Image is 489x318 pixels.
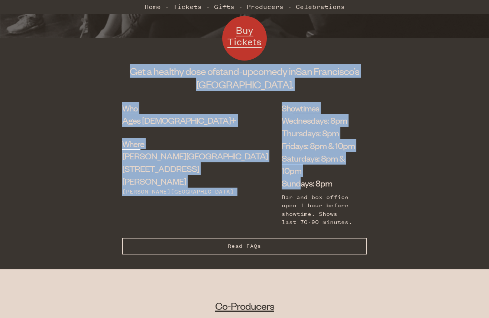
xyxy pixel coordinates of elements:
[122,238,367,254] button: Read FAQs
[282,193,356,227] div: Bar and box office open 1 hour before showtime. Shows last 70-90 minutes.
[122,188,244,196] div: [PERSON_NAME][GEOGRAPHIC_DATA]
[282,114,356,127] li: Wednesdays: 8pm
[122,138,140,150] h2: Where
[228,243,261,249] span: Read FAQs
[282,139,356,152] li: Fridays: 8pm & 10pm
[282,177,356,189] li: Sundays: 8pm
[122,150,268,161] span: [PERSON_NAME][GEOGRAPHIC_DATA]
[282,102,293,114] h2: Showtimes
[122,114,244,127] div: Ages [DEMOGRAPHIC_DATA]+
[122,64,367,91] h1: Get a healthy dose of comedy in
[282,127,356,139] li: Thursdays: 8pm
[73,299,415,312] h2: Co-Producers
[216,65,253,77] span: stand-up
[227,24,262,48] span: Buy Tickets
[122,102,140,114] h2: Who
[122,150,244,187] div: [STREET_ADDRESS][PERSON_NAME]
[222,16,267,61] a: Buy Tickets
[296,65,359,77] span: San Francisco’s
[282,152,356,177] li: Saturdays: 8pm & 10pm
[196,78,293,91] span: [GEOGRAPHIC_DATA].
